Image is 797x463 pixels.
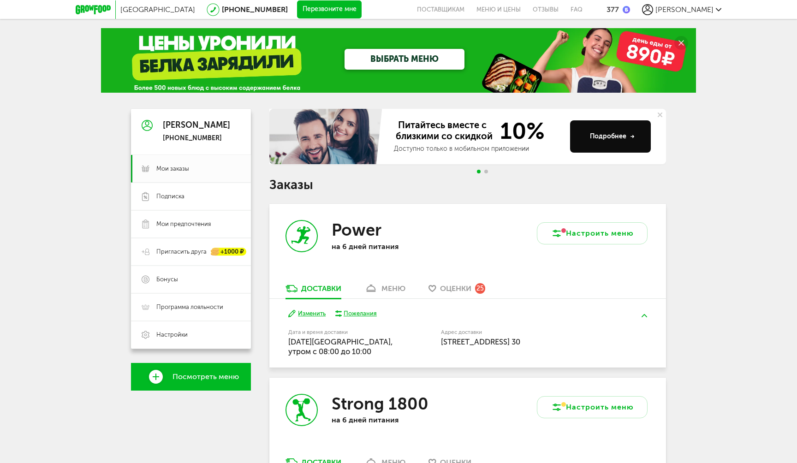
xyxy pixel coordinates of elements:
span: [STREET_ADDRESS] 30 [441,337,520,346]
label: Адрес доставки [441,330,613,335]
div: меню [381,284,405,293]
a: Посмотреть меню [131,363,251,391]
a: ВЫБРАТЬ МЕНЮ [345,49,464,70]
span: 10% [494,119,545,142]
button: Подробнее [570,120,651,153]
a: Подписка [131,183,251,210]
a: Доставки [281,284,346,298]
button: Изменить [288,309,326,318]
img: arrow-up-green.5eb5f82.svg [642,314,647,317]
p: на 6 дней питания [332,242,452,251]
button: Настроить меню [537,396,648,418]
a: Мои предпочтения [131,210,251,238]
span: Go to slide 1 [477,170,481,173]
div: 25 [475,283,485,293]
span: Программа лояльности [156,303,223,311]
button: Перезвоните мне [297,0,362,19]
img: family-banner.579af9d.jpg [269,109,385,164]
button: Пожелания [335,309,377,318]
span: Подписка [156,192,184,201]
div: 377 [607,5,619,14]
div: Подробнее [590,132,635,141]
label: Дата и время доставки [288,330,394,335]
span: Бонусы [156,275,178,284]
span: [GEOGRAPHIC_DATA] [120,5,195,14]
h3: Strong 1800 [332,394,428,414]
a: [PHONE_NUMBER] [222,5,288,14]
p: на 6 дней питания [332,416,452,424]
div: +1000 ₽ [211,248,246,256]
img: bonus_b.cdccf46.png [623,6,630,13]
span: Мои предпочтения [156,220,211,228]
a: меню [360,284,410,298]
h1: Заказы [269,179,666,191]
span: Посмотреть меню [172,373,239,381]
span: [DATE][GEOGRAPHIC_DATA], утром c 08:00 до 10:00 [288,337,393,356]
div: Доступно только в мобильном приложении [394,144,563,154]
h3: Power [332,220,381,240]
span: Мои заказы [156,165,189,173]
div: Пожелания [344,309,377,318]
span: Go to slide 2 [484,170,488,173]
span: Настройки [156,331,188,339]
span: Пригласить друга [156,248,207,256]
button: Настроить меню [537,222,648,244]
span: [PERSON_NAME] [655,5,714,14]
a: Бонусы [131,266,251,293]
span: Оценки [440,284,471,293]
div: [PHONE_NUMBER] [163,134,230,142]
a: Пригласить друга +1000 ₽ [131,238,251,266]
a: Мои заказы [131,155,251,183]
div: Доставки [301,284,341,293]
a: Программа лояльности [131,293,251,321]
a: Оценки 25 [424,284,490,298]
span: Питайтесь вместе с близкими со скидкой [394,119,494,142]
div: [PERSON_NAME] [163,121,230,130]
a: Настройки [131,321,251,349]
